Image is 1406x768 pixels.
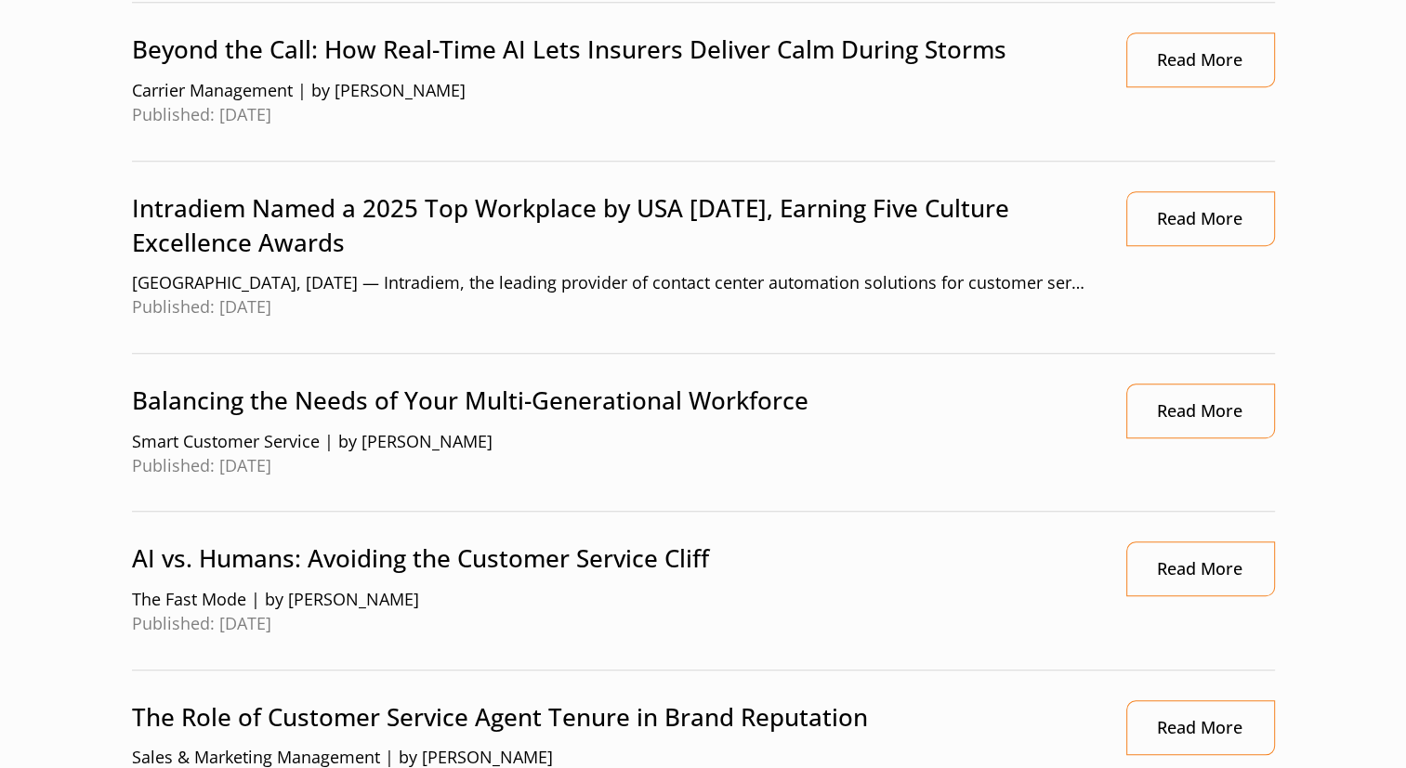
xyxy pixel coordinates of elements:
span: Published: [DATE] [132,103,1088,127]
a: Link opens in a new window [1126,700,1275,755]
p: Intradiem Named a 2025 Top Workplace by USA [DATE], Earning Five Culture Excellence Awards [132,191,1088,261]
span: Published: [DATE] [132,295,1088,319]
span: Published: [DATE] [132,612,1088,636]
span: Smart Customer Service | by [PERSON_NAME] [132,430,1088,454]
span: The Fast Mode | by [PERSON_NAME] [132,588,1088,612]
p: AI vs. Humans: Avoiding the Customer Service Cliff [132,541,1088,576]
p: Beyond the Call: How Real-Time AI Lets Insurers Deliver Calm During Storms [132,33,1088,67]
p: The Role of Customer Service Agent Tenure in Brand Reputation [132,700,1088,735]
span: Carrier Management | by [PERSON_NAME] [132,79,1088,103]
a: Link opens in a new window [1126,541,1275,596]
p: Balancing the Needs of Your Multi-Generational Workforce [132,384,1088,418]
a: Link opens in a new window [1126,384,1275,438]
a: Link opens in a new window [1126,33,1275,87]
span: Published: [DATE] [132,454,1088,478]
span: [GEOGRAPHIC_DATA], [DATE] — Intradiem, the leading provider of contact center automation solution... [132,271,1088,295]
a: Read More [1126,191,1275,246]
